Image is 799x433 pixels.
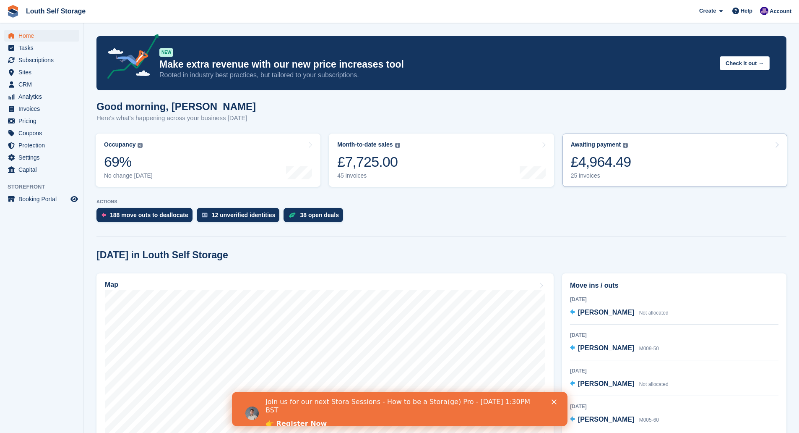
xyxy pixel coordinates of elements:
[4,30,79,42] a: menu
[4,164,79,176] a: menu
[159,58,713,71] p: Make extra revenue with our new price increases tool
[18,91,69,102] span: Analytics
[18,152,69,163] span: Settings
[570,379,669,390] a: [PERSON_NAME] Not allocated
[571,153,631,171] div: £4,964.49
[104,172,153,179] div: No change [DATE]
[18,30,69,42] span: Home
[570,367,778,375] div: [DATE]
[4,42,79,54] a: menu
[770,7,791,16] span: Account
[4,139,79,151] a: menu
[570,343,659,354] a: [PERSON_NAME] M009-50
[578,344,634,352] span: [PERSON_NAME]
[4,91,79,102] a: menu
[4,103,79,115] a: menu
[232,392,567,426] iframe: Intercom live chat banner
[4,152,79,163] a: menu
[578,309,634,316] span: [PERSON_NAME]
[562,134,787,187] a: Awaiting payment £4,964.49 25 invoices
[4,79,79,90] a: menu
[4,115,79,127] a: menu
[104,141,135,148] div: Occupancy
[623,143,628,148] img: icon-info-grey-7440780725fd019a000dd9b08b2336e03edf1995a4989e88bcd33f0948082b44.svg
[23,4,89,18] a: Louth Self Storage
[96,249,228,261] h2: [DATE] in Louth Self Storage
[570,296,778,303] div: [DATE]
[329,134,554,187] a: Month-to-date sales £7,725.00 45 invoices
[571,141,621,148] div: Awaiting payment
[4,66,79,78] a: menu
[104,153,153,171] div: 69%
[720,56,770,70] button: Check it out →
[337,141,393,148] div: Month-to-date sales
[570,307,669,318] a: [PERSON_NAME] Not allocated
[8,183,83,191] span: Storefront
[96,199,786,205] p: ACTIONS
[69,194,79,204] a: Preview store
[18,66,69,78] span: Sites
[741,7,752,15] span: Help
[18,42,69,54] span: Tasks
[4,193,79,205] a: menu
[197,208,284,226] a: 12 unverified identities
[34,28,95,37] a: 👉 Register Now
[96,134,320,187] a: Occupancy 69% No change [DATE]
[300,212,339,218] div: 38 open deals
[18,103,69,115] span: Invoices
[639,310,669,316] span: Not allocated
[570,281,778,291] h2: Move ins / outs
[18,115,69,127] span: Pricing
[102,213,106,218] img: move_outs_to_deallocate_icon-f764333ba52eb49d3ac5e1228854f67142a1ed5810a6f6cc68b1a99e826820c5.svg
[320,8,328,13] div: Close
[578,416,634,423] span: [PERSON_NAME]
[337,153,400,171] div: £7,725.00
[289,212,296,218] img: deal-1b604bf984904fb50ccaf53a9ad4b4a5d6e5aea283cecdc64d6e3604feb123c2.svg
[96,101,256,112] h1: Good morning, [PERSON_NAME]
[284,208,347,226] a: 38 open deals
[639,417,659,423] span: M005-60
[4,127,79,139] a: menu
[7,5,19,18] img: stora-icon-8386f47178a22dfd0bd8f6a31ec36ba5ce8667c1dd55bd0f319d3a0aa187defe.svg
[18,193,69,205] span: Booking Portal
[570,331,778,339] div: [DATE]
[96,113,256,123] p: Here's what's happening across your business [DATE]
[212,212,276,218] div: 12 unverified identities
[138,143,143,148] img: icon-info-grey-7440780725fd019a000dd9b08b2336e03edf1995a4989e88bcd33f0948082b44.svg
[100,34,159,82] img: price-adjustments-announcement-icon-8257ccfd72463d97f412b2fc003d46551f7dbcb40ab6d574587a9cd5c0d94...
[159,71,713,80] p: Rooted in industry best practices, but tailored to your subscriptions.
[105,281,118,289] h2: Map
[760,7,768,15] img: Matthew Frith
[159,48,173,57] div: NEW
[570,415,659,425] a: [PERSON_NAME] M005-60
[18,79,69,90] span: CRM
[18,54,69,66] span: Subscriptions
[337,172,400,179] div: 45 invoices
[110,212,188,218] div: 188 move outs to deallocate
[639,346,659,352] span: M009-50
[699,7,716,15] span: Create
[570,403,778,410] div: [DATE]
[578,380,634,387] span: [PERSON_NAME]
[18,139,69,151] span: Protection
[4,54,79,66] a: menu
[639,381,669,387] span: Not allocated
[18,127,69,139] span: Coupons
[96,208,197,226] a: 188 move outs to deallocate
[202,213,208,218] img: verify_identity-adf6edd0f0f0b5bbfe63781bf79b02c33cf7c696d77639b501bdc392416b5a36.svg
[395,143,400,148] img: icon-info-grey-7440780725fd019a000dd9b08b2336e03edf1995a4989e88bcd33f0948082b44.svg
[18,164,69,176] span: Capital
[571,172,631,179] div: 25 invoices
